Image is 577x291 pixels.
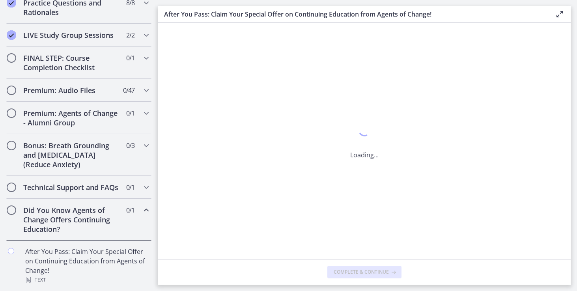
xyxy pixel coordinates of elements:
[126,108,134,118] span: 0 / 1
[25,247,148,285] div: After You Pass: Claim Your Special Offer on Continuing Education from Agents of Change!
[327,266,401,278] button: Complete & continue
[164,9,542,19] h3: After You Pass: Claim Your Special Offer on Continuing Education from Agents of Change!
[126,30,134,40] span: 2 / 2
[126,205,134,215] span: 0 / 1
[23,86,120,95] h2: Premium: Audio Files
[23,205,120,234] h2: Did You Know Agents of Change Offers Continuing Education?
[123,86,134,95] span: 0 / 47
[350,123,379,141] div: 1
[126,141,134,150] span: 0 / 3
[25,275,148,285] div: Text
[126,53,134,63] span: 0 / 1
[23,183,120,192] h2: Technical Support and FAQs
[334,269,389,275] span: Complete & continue
[126,183,134,192] span: 0 / 1
[23,30,120,40] h2: LIVE Study Group Sessions
[23,53,120,72] h2: FINAL STEP: Course Completion Checklist
[350,150,379,160] p: Loading...
[23,141,120,169] h2: Bonus: Breath Grounding and [MEDICAL_DATA] (Reduce Anxiety)
[7,30,16,40] i: Completed
[23,108,120,127] h2: Premium: Agents of Change - Alumni Group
